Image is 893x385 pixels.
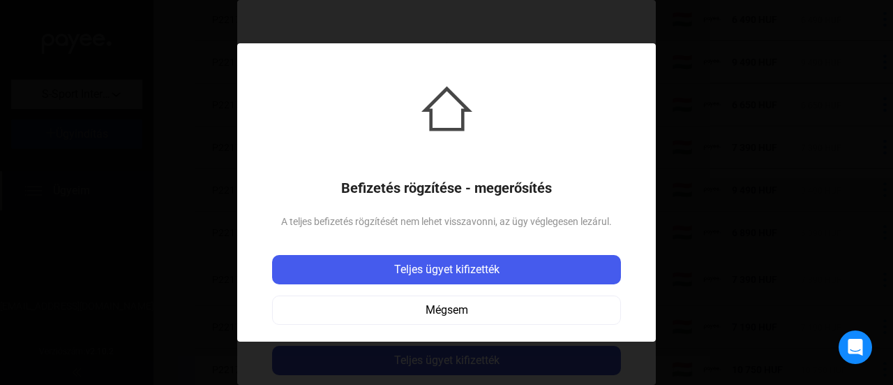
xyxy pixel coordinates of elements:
div: A teljes befizetés rögzítését nem lehet visszavonni, az ügy véglegesen lezárul. [281,213,612,230]
div: Teljes ügyet kifizették [276,261,617,278]
div: Mégsem [277,302,616,319]
button: Mégsem [272,296,621,325]
button: Teljes ügyet kifizették [272,255,621,284]
h1: Befizetés rögzítése - megerősítés [341,180,552,196]
img: house [421,83,472,134]
div: Open Intercom Messenger [839,330,872,364]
